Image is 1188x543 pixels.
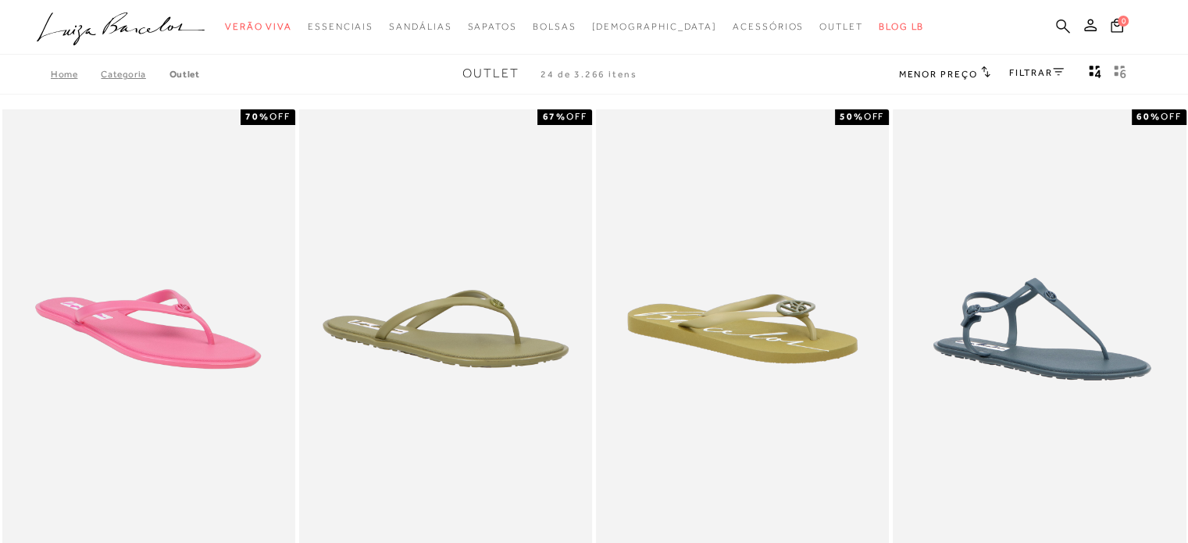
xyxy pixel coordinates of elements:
[308,13,373,41] a: categoryNavScreenReaderText
[533,13,576,41] a: categoryNavScreenReaderText
[733,21,804,32] span: Acessórios
[51,69,101,80] a: Home
[389,13,451,41] a: categoryNavScreenReaderText
[863,111,884,122] span: OFF
[245,111,269,122] strong: 70%
[591,21,717,32] span: [DEMOGRAPHIC_DATA]
[533,21,576,32] span: Bolsas
[269,111,291,122] span: OFF
[1136,111,1161,122] strong: 60%
[540,69,637,80] span: 24 de 3.266 itens
[467,13,516,41] a: categoryNavScreenReaderText
[225,21,292,32] span: Verão Viva
[819,21,863,32] span: Outlet
[1161,111,1182,122] span: OFF
[879,13,924,41] a: BLOG LB
[819,13,863,41] a: categoryNavScreenReaderText
[1106,17,1128,38] button: 0
[840,111,864,122] strong: 50%
[389,21,451,32] span: Sandálias
[542,111,566,122] strong: 67%
[1109,64,1131,84] button: gridText6Desc
[169,69,200,80] a: Outlet
[591,13,717,41] a: noSubCategoriesText
[101,69,169,80] a: Categoria
[733,13,804,41] a: categoryNavScreenReaderText
[308,21,373,32] span: Essenciais
[225,13,292,41] a: categoryNavScreenReaderText
[1118,16,1129,27] span: 0
[1084,64,1106,84] button: Mostrar 4 produtos por linha
[462,66,519,80] span: Outlet
[566,111,587,122] span: OFF
[879,21,924,32] span: BLOG LB
[467,21,516,32] span: Sapatos
[899,69,978,80] span: Menor preço
[1009,67,1064,78] a: FILTRAR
